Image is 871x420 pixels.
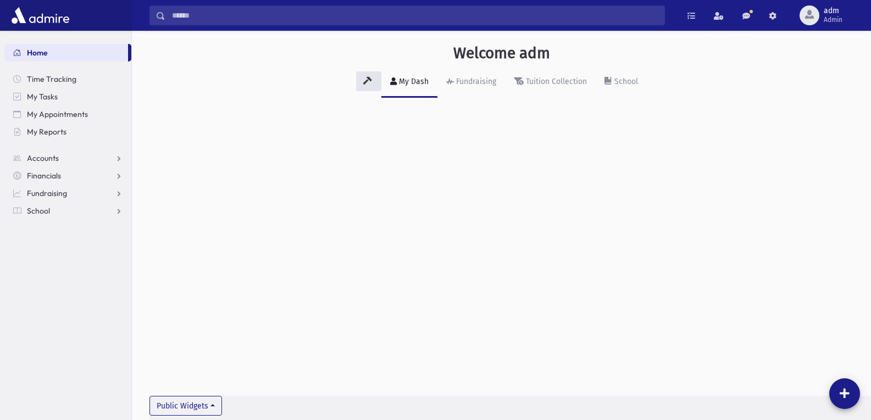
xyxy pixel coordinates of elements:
[27,127,66,137] span: My Reports
[4,167,131,184] a: Financials
[824,15,842,24] span: Admin
[596,67,647,98] a: School
[4,202,131,220] a: School
[4,149,131,167] a: Accounts
[4,88,131,105] a: My Tasks
[9,4,72,26] img: AdmirePro
[27,206,50,216] span: School
[4,44,128,61] a: Home
[27,48,48,58] span: Home
[4,123,131,141] a: My Reports
[381,67,437,98] a: My Dash
[453,44,550,63] h3: Welcome adm
[612,77,638,86] div: School
[824,7,842,15] span: adm
[27,188,67,198] span: Fundraising
[27,153,59,163] span: Accounts
[165,5,664,25] input: Search
[149,396,222,416] button: Public Widgets
[437,67,505,98] a: Fundraising
[27,74,76,84] span: Time Tracking
[27,92,58,102] span: My Tasks
[397,77,429,86] div: My Dash
[27,109,88,119] span: My Appointments
[4,70,131,88] a: Time Tracking
[505,67,596,98] a: Tuition Collection
[27,171,61,181] span: Financials
[4,184,131,202] a: Fundraising
[454,77,496,86] div: Fundraising
[4,105,131,123] a: My Appointments
[524,77,587,86] div: Tuition Collection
